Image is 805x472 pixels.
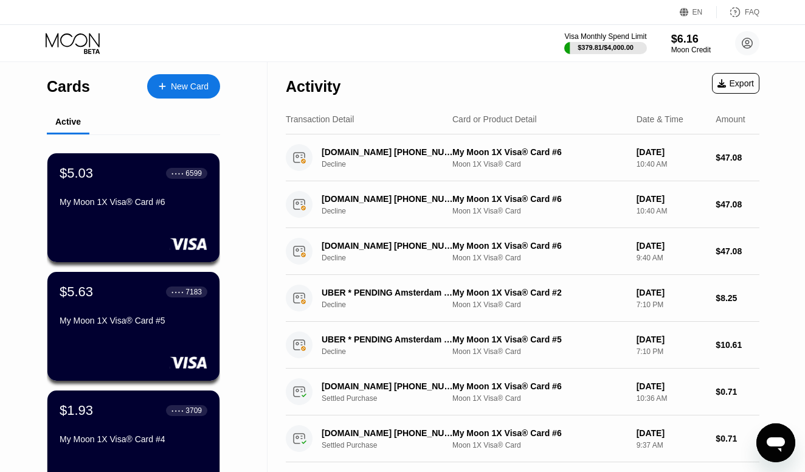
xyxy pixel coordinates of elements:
div: UBER * PENDING Amsterdam GRDeclineMy Moon 1X Visa® Card #5Moon 1X Visa® Card[DATE]7:10 PM$10.61 [286,322,759,369]
div: Moon 1X Visa® Card [452,160,627,168]
div: ● ● ● ● [171,409,184,412]
div: Visa Monthly Spend Limit [564,32,646,41]
div: My Moon 1X Visa® Card #6 [452,194,627,204]
div: Moon Credit [671,46,711,54]
div: $0.71 [716,387,759,397]
div: $5.63 [60,284,93,300]
div: Decline [322,347,463,356]
div: [DOMAIN_NAME] [PHONE_NUMBER] CHDeclineMy Moon 1X Visa® Card #6Moon 1X Visa® Card[DATE]10:40 AM$47.08 [286,181,759,228]
div: Visa Monthly Spend Limit$379.81/$4,000.00 [564,32,646,54]
div: Amount [716,114,745,124]
div: 7:10 PM [637,300,707,309]
div: Moon 1X Visa® Card [452,207,627,215]
div: [DOMAIN_NAME] [PHONE_NUMBER] CHSettled PurchaseMy Moon 1X Visa® Card #6Moon 1X Visa® Card[DATE]10... [286,369,759,415]
div: My Moon 1X Visa® Card #5 [60,316,207,325]
div: [DOMAIN_NAME] [PHONE_NUMBER] CH [322,241,453,251]
div: UBER * PENDING Amsterdam GRDeclineMy Moon 1X Visa® Card #2Moon 1X Visa® Card[DATE]7:10 PM$8.25 [286,275,759,322]
div: New Card [171,82,209,92]
div: Cards [47,78,90,95]
div: $47.08 [716,153,759,162]
div: Decline [322,300,463,309]
div: Transaction Detail [286,114,354,124]
div: [DOMAIN_NAME] [PHONE_NUMBER] CH [322,381,453,391]
iframe: Knapp för att öppna meddelandefönstret [756,423,795,462]
div: 9:40 AM [637,254,707,262]
div: $6.16Moon Credit [671,33,711,54]
div: $5.63● ● ● ●7183My Moon 1X Visa® Card #5 [47,272,219,381]
div: FAQ [717,6,759,18]
div: Decline [322,207,463,215]
div: Moon 1X Visa® Card [452,441,627,449]
div: [DOMAIN_NAME] [PHONE_NUMBER] CH [322,147,453,157]
div: My Moon 1X Visa® Card #6 [60,197,207,207]
div: ● ● ● ● [171,172,184,175]
div: $47.08 [716,200,759,209]
div: My Moon 1X Visa® Card #6 [452,381,627,391]
div: Settled Purchase [322,394,463,403]
div: UBER * PENDING Amsterdam GR [322,335,453,344]
div: My Moon 1X Visa® Card #5 [452,335,627,344]
div: [DATE] [637,428,707,438]
div: UBER * PENDING Amsterdam GR [322,288,453,297]
div: My Moon 1X Visa® Card #6 [452,147,627,157]
div: [DOMAIN_NAME] [PHONE_NUMBER] CHDeclineMy Moon 1X Visa® Card #6Moon 1X Visa® Card[DATE]10:40 AM$47.08 [286,134,759,181]
div: [DATE] [637,335,707,344]
div: $5.03● ● ● ●6599My Moon 1X Visa® Card #6 [47,153,219,262]
div: EN [693,8,703,16]
div: [DOMAIN_NAME] [PHONE_NUMBER] CH [322,194,453,204]
div: $5.03 [60,165,93,181]
div: Active [55,117,81,127]
div: Moon 1X Visa® Card [452,254,627,262]
div: 6599 [185,169,202,178]
div: 3709 [185,406,202,415]
div: Moon 1X Visa® Card [452,394,627,403]
div: [DOMAIN_NAME] [PHONE_NUMBER] CHSettled PurchaseMy Moon 1X Visa® Card #6Moon 1X Visa® Card[DATE]9:... [286,415,759,462]
div: Date & Time [637,114,683,124]
div: My Moon 1X Visa® Card #4 [60,434,207,444]
div: My Moon 1X Visa® Card #2 [452,288,627,297]
div: Activity [286,78,340,95]
div: ● ● ● ● [171,290,184,294]
div: New Card [147,74,220,99]
div: Export [712,73,759,94]
div: My Moon 1X Visa® Card #6 [452,241,627,251]
div: 10:40 AM [637,207,707,215]
div: [DOMAIN_NAME] [PHONE_NUMBER] CHDeclineMy Moon 1X Visa® Card #6Moon 1X Visa® Card[DATE]9:40 AM$47.08 [286,228,759,275]
div: [DATE] [637,288,707,297]
div: [DATE] [637,241,707,251]
div: Export [717,78,754,88]
div: Settled Purchase [322,441,463,449]
div: 7:10 PM [637,347,707,356]
div: [DATE] [637,147,707,157]
div: My Moon 1X Visa® Card #6 [452,428,627,438]
div: Moon 1X Visa® Card [452,300,627,309]
div: $6.16 [671,33,711,46]
div: [DOMAIN_NAME] [PHONE_NUMBER] CH [322,428,453,438]
div: $8.25 [716,293,759,303]
div: $379.81 / $4,000.00 [578,44,634,51]
div: 10:40 AM [637,160,707,168]
div: 9:37 AM [637,441,707,449]
div: $47.08 [716,246,759,256]
div: FAQ [745,8,759,16]
div: [DATE] [637,381,707,391]
div: EN [680,6,717,18]
div: $0.71 [716,434,759,443]
div: Moon 1X Visa® Card [452,347,627,356]
div: $10.61 [716,340,759,350]
div: $1.93 [60,403,93,418]
div: [DATE] [637,194,707,204]
div: Decline [322,160,463,168]
div: 10:36 AM [637,394,707,403]
div: Card or Product Detail [452,114,537,124]
div: Decline [322,254,463,262]
div: 7183 [185,288,202,296]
